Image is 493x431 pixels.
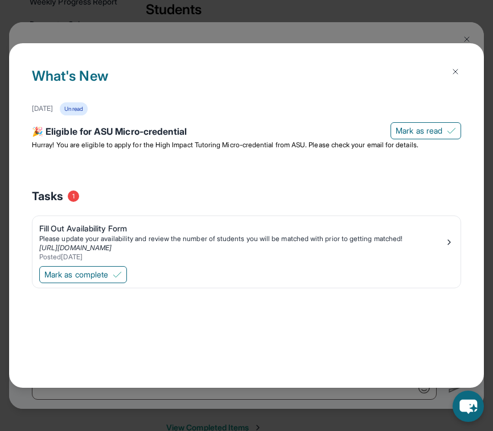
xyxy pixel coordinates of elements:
span: Hurray! You are eligible to apply for the High Impact Tutoring Micro-credential from ASU. Please ... [32,140,418,149]
button: chat-button [453,391,484,422]
a: Fill Out Availability FormPlease update your availability and review the number of students you w... [32,216,461,264]
div: 🎉 Eligible for ASU Micro-credential [32,125,461,140]
span: 1 [68,190,79,202]
div: [DATE] [32,104,53,113]
img: Close Icon [451,67,460,76]
button: Mark as read [391,122,461,139]
div: Please update your availability and review the number of students you will be matched with prior ... [39,234,445,243]
img: Mark as read [447,126,456,135]
h1: What's New [32,66,461,102]
div: Fill Out Availability Form [39,223,445,234]
span: Tasks [32,188,63,204]
span: Mark as read [396,125,442,136]
span: Mark as complete [44,269,108,280]
div: Posted [DATE] [39,252,445,262]
img: Mark as complete [113,270,122,279]
button: Mark as complete [39,266,127,283]
a: [URL][DOMAIN_NAME] [39,243,112,252]
div: Unread [60,102,87,115]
